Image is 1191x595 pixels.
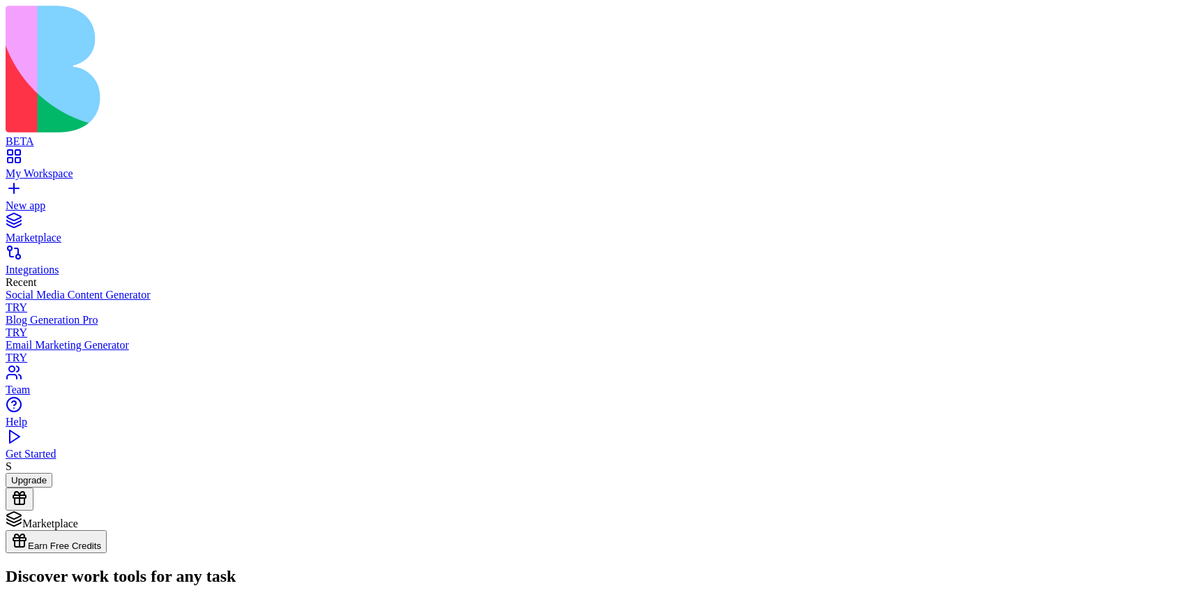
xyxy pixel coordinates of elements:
[22,518,78,529] span: Marketplace
[6,135,1185,148] div: BETA
[6,448,1185,460] div: Get Started
[6,314,1185,339] a: Blog Generation ProTRY
[6,567,1185,586] h2: Discover work tools for any task
[6,403,1185,428] a: Help
[6,155,1185,180] a: My Workspace
[6,352,1185,364] div: TRY
[6,6,566,133] img: logo
[6,416,1185,428] div: Help
[6,289,1185,314] a: Social Media Content GeneratorTRY
[28,541,101,551] span: Earn Free Credits
[6,473,52,488] button: Upgrade
[6,199,1185,212] div: New app
[6,276,36,288] span: Recent
[6,435,1185,460] a: Get Started
[6,474,52,485] a: Upgrade
[6,384,1185,396] div: Team
[6,460,12,472] span: S
[6,251,1185,276] a: Integrations
[6,314,1185,326] div: Blog Generation Pro
[6,289,1185,301] div: Social Media Content Generator
[6,326,1185,339] div: TRY
[6,123,1185,148] a: BETA
[6,339,1185,352] div: Email Marketing Generator
[6,187,1185,212] a: New app
[6,301,1185,314] div: TRY
[6,339,1185,364] a: Email Marketing GeneratorTRY
[6,232,1185,244] div: Marketplace
[6,219,1185,244] a: Marketplace
[6,167,1185,180] div: My Workspace
[6,264,1185,276] div: Integrations
[6,530,107,553] button: Earn Free Credits
[6,371,1185,396] a: Team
